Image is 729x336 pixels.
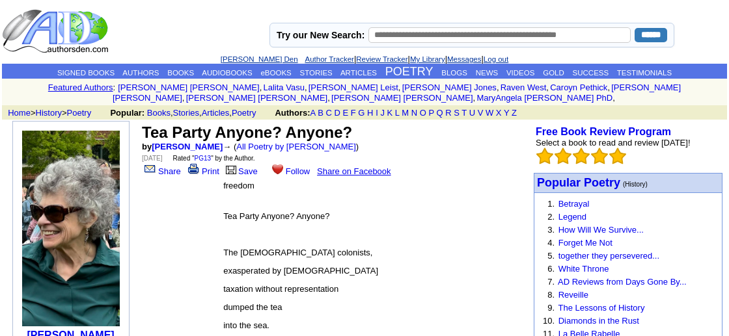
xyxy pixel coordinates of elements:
[547,264,555,274] font: 6.
[543,69,564,77] a: GOLD
[558,264,609,274] a: White Throne
[402,108,409,118] a: M
[318,108,323,118] a: B
[380,108,385,118] a: J
[617,69,672,77] a: TESTIMONIALS
[496,108,502,118] a: X
[152,142,223,151] a: [PERSON_NAME]
[224,166,258,176] a: Save
[186,166,219,176] a: Print
[547,251,555,261] font: 5.
[272,163,283,174] img: heart.gif
[184,95,186,102] font: i
[113,83,681,103] font: , , , , , , , , , ,
[536,126,671,137] b: Free Book Review Program
[547,290,555,300] font: 8.
[142,155,162,162] font: [DATE]
[173,108,199,118] a: Stories
[555,148,571,164] img: bigemptystars.png
[573,69,609,77] a: SUCCESS
[57,69,115,77] a: SIGNED BOOKS
[436,108,443,118] a: Q
[547,225,555,235] font: 3.
[558,212,586,222] a: Legend
[478,108,484,118] a: V
[484,55,508,63] a: Log out
[591,148,608,164] img: bigemptystars.png
[486,108,493,118] a: W
[558,316,639,326] a: Diamonds in the Rust
[317,166,391,176] a: Share on Facebook
[558,238,612,248] a: Forget Me Not
[537,177,620,188] a: Popular Poetry
[223,284,445,294] p: taxation without representation
[264,83,305,92] a: Lalita Vasu
[558,290,588,300] a: Reveille
[110,108,144,118] b: Popular:
[118,83,259,92] a: [PERSON_NAME] [PERSON_NAME]
[277,30,364,40] label: Try our New Search:
[558,225,644,235] a: How Will We Survive...
[543,316,555,326] font: 10.
[122,69,159,77] a: AUTHORS
[22,131,120,326] img: 23608.jpg
[221,54,508,64] font: | | | |
[223,181,254,190] font: freedom
[506,69,534,77] a: VIDEOS
[447,55,481,63] a: Messages
[195,155,212,162] a: PG13
[550,83,607,92] a: Caroyn Pethick
[411,108,417,118] a: N
[186,93,327,103] a: [PERSON_NAME] [PERSON_NAME]
[402,83,497,92] a: [PERSON_NAME] Jones
[469,108,475,118] a: U
[475,95,476,102] font: i
[67,108,92,118] a: Poetry
[223,302,445,312] p: dumped the tea
[110,108,529,118] font: , , ,
[558,303,644,313] a: The Lessons of History
[536,138,691,148] font: Select a book to read and review [DATE]!
[504,108,509,118] a: Y
[202,69,252,77] a: AUDIOBOOKS
[144,164,156,174] img: share_page.gif
[236,142,356,151] a: All Poetry by [PERSON_NAME]
[147,108,171,118] a: Books
[367,108,373,118] a: H
[300,69,333,77] a: STORIES
[410,55,445,63] a: My Library
[476,69,499,77] a: NEWS
[358,108,364,118] a: G
[223,320,445,330] p: into the sea.
[351,108,356,118] a: F
[8,108,31,118] a: Home
[501,83,547,92] a: Raven West
[202,108,230,118] a: Articles
[142,142,223,151] font: by
[536,148,553,164] img: bigemptystars.png
[558,251,659,261] a: together they persevered...
[547,303,555,313] font: 9.
[334,108,340,118] a: D
[48,83,113,92] a: Featured Authors
[420,108,426,118] a: O
[476,93,612,103] a: MaryAngela [PERSON_NAME] PhD
[2,8,111,54] img: logo_ad.gif
[441,69,467,77] a: BLOGS
[307,84,309,92] font: i
[547,238,555,248] font: 4.
[549,84,550,92] font: i
[558,277,687,287] a: AD Reviews from Days Gone By...
[461,108,467,118] a: T
[262,84,263,92] font: i
[537,176,620,189] font: Popular Poetry
[615,95,616,102] font: i
[221,55,298,63] a: [PERSON_NAME] Den
[547,277,555,287] font: 7.
[269,166,310,176] a: Follow
[232,108,256,118] a: Poetry
[224,164,238,174] img: library.gif
[395,108,400,118] a: L
[512,108,517,118] a: Z
[609,148,626,164] img: bigemptystars.png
